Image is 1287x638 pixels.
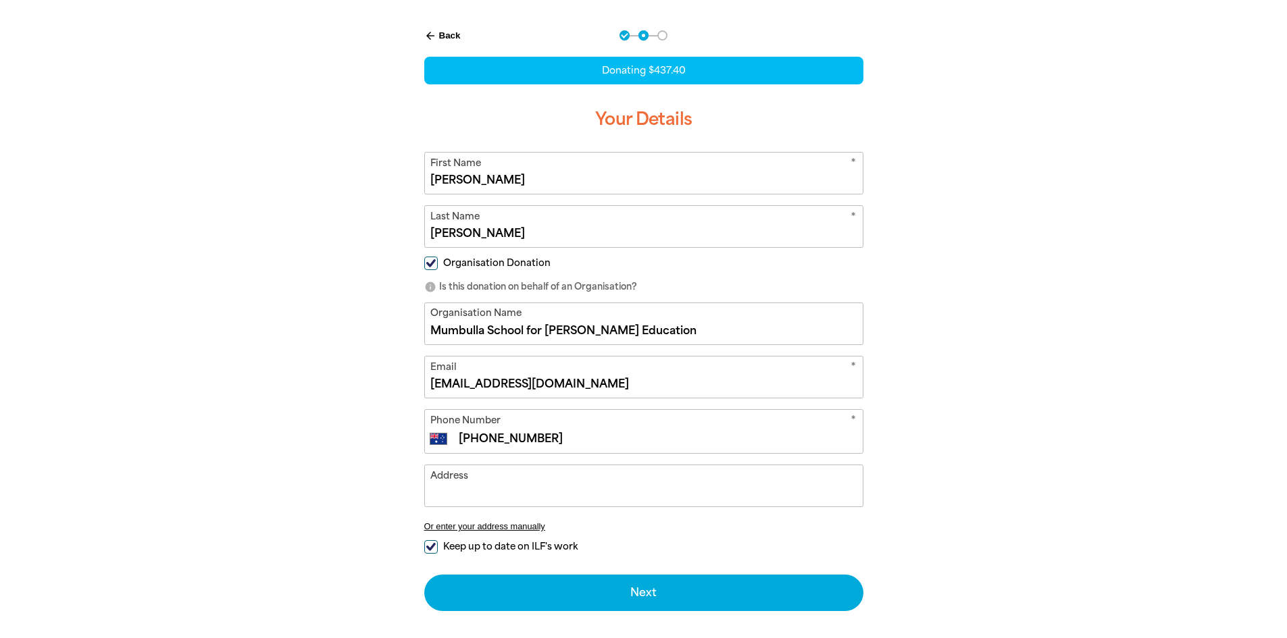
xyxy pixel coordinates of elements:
button: Back [419,24,466,47]
input: Keep up to date on ILF's work [424,540,438,554]
i: arrow_back [424,30,436,42]
button: Navigate to step 2 of 3 to enter your details [638,30,649,41]
span: Keep up to date on ILF's work [443,540,578,553]
h3: Your Details [424,98,863,141]
span: Organisation Donation [443,257,551,269]
button: Navigate to step 1 of 3 to enter your donation amount [620,30,630,41]
i: info [424,281,436,293]
div: Donating $437.40 [424,57,863,84]
p: Is this donation on behalf of an Organisation? [424,280,863,294]
button: Navigate to step 3 of 3 to enter your payment details [657,30,667,41]
input: Organisation Donation [424,257,438,270]
button: Or enter your address manually [424,521,863,531]
button: Next [424,575,863,611]
i: Required [851,413,856,430]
